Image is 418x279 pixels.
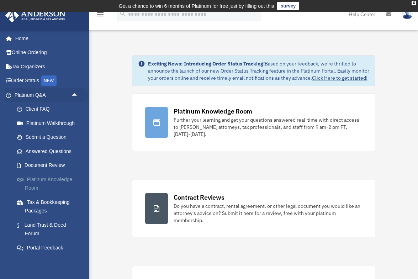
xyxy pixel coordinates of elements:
a: menu [96,12,105,19]
a: Platinum Knowledge Room [10,172,89,195]
a: Online Ordering [5,46,89,60]
div: Based on your feedback, we're thrilled to announce the launch of our new Order Status Tracking fe... [148,60,369,81]
div: Platinum Knowledge Room [174,107,253,116]
a: Client FAQ [10,102,89,116]
div: close [412,1,416,5]
a: Home [5,31,85,46]
span: arrow_drop_up [71,88,85,102]
a: Tax Organizers [5,59,89,74]
a: Platinum Walkthrough [10,116,89,130]
a: Portal Feedback [10,241,89,255]
strong: Exciting News: Introducing Order Status Tracking! [148,60,265,67]
div: Further your learning and get your questions answered real-time with direct access to [PERSON_NAM... [174,116,362,138]
a: Answered Questions [10,144,89,158]
div: Do you have a contract, rental agreement, or other legal document you would like an attorney's ad... [174,202,362,224]
a: Submit a Question [10,130,89,144]
a: Contract Reviews Do you have a contract, rental agreement, or other legal document you would like... [132,180,375,237]
span: arrow_drop_down [71,255,85,269]
a: Click Here to get started! [312,75,367,81]
div: NEW [41,75,57,86]
i: menu [96,10,105,19]
i: search [119,10,127,17]
a: Tax & Bookkeeping Packages [10,195,89,218]
a: Digital Productsarrow_drop_down [5,255,89,269]
div: Get a chance to win 6 months of Platinum for free just by filling out this [119,2,274,10]
a: Platinum Q&Aarrow_drop_up [5,88,89,102]
img: Anderson Advisors Platinum Portal [3,9,68,22]
a: Order StatusNEW [5,74,89,88]
div: Contract Reviews [174,193,224,202]
img: User Pic [402,9,413,19]
a: Land Trust & Deed Forum [10,218,89,241]
a: Platinum Knowledge Room Further your learning and get your questions answered real-time with dire... [132,94,375,151]
a: survey [277,2,299,10]
a: Document Review [10,158,89,173]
